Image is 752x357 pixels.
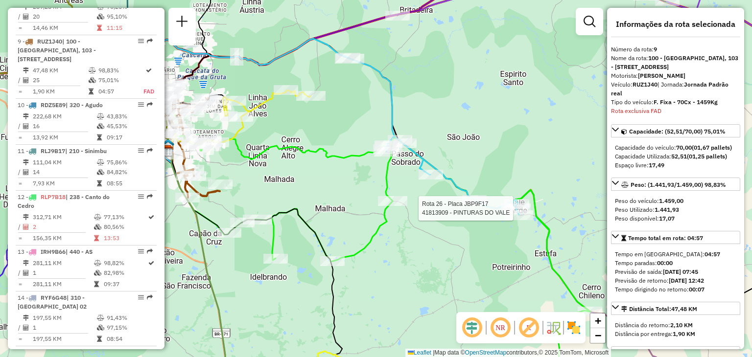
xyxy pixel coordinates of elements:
[659,197,683,204] strong: 1.459,00
[18,23,23,33] td: =
[94,224,101,230] i: % de utilização da cubagem
[32,313,96,323] td: 197,55 KM
[611,139,740,174] div: Capacidade: (52,51/70,00) 75,01%
[615,197,683,204] span: Peso do veículo:
[138,294,144,300] em: Opções
[615,143,736,152] div: Capacidade do veículo:
[23,214,29,220] i: Distância Total
[673,330,695,337] strong: 1,90 KM
[41,101,66,109] span: RDZ5E89
[97,159,104,165] i: % de utilização do peso
[18,87,23,96] td: =
[615,268,736,276] div: Previsão de saída:
[41,147,65,155] span: RLJ9B17
[638,72,685,79] strong: [PERSON_NAME]
[18,133,23,142] td: =
[615,285,736,294] div: Tempo dirigindo no retorno:
[94,260,101,266] i: % de utilização do peso
[615,330,736,338] div: Distância por entrega:
[18,294,87,310] span: | 310 - [GEOGRAPHIC_DATA] 02
[611,317,740,342] div: Distância Total:47,48 KM
[143,87,155,96] td: FAD
[147,102,153,108] em: Rota exportada
[97,25,102,31] i: Tempo total em rota
[611,54,738,70] strong: 100 - [GEOGRAPHIC_DATA], 103 - [STREET_ADDRESS]
[103,258,147,268] td: 98,82%
[89,67,96,73] i: % de utilização do peso
[611,98,740,107] div: Tipo do veículo:
[97,315,104,321] i: % de utilização do peso
[615,276,736,285] div: Previsão de retorno:
[32,178,96,188] td: 7,93 KM
[676,144,692,151] strong: 70,00
[41,248,66,255] span: IRH9B66
[94,281,99,287] i: Tempo total em rota
[138,248,144,254] em: Opções
[18,147,107,155] span: 11 -
[23,67,29,73] i: Distância Total
[595,314,601,327] span: +
[41,193,66,201] span: RLP7B18
[103,222,147,232] td: 80,56%
[94,214,101,220] i: % de utilização do peso
[106,112,153,121] td: 43,83%
[23,159,29,165] i: Distância Total
[146,67,152,73] i: Rota otimizada
[633,81,658,88] strong: RUZ1J40
[18,121,23,131] td: /
[32,233,94,243] td: 156,35 KM
[23,315,29,321] i: Distância Total
[147,248,153,254] em: Rota exportada
[615,214,736,223] div: Peso disponível:
[615,321,736,330] div: Distância do retorno:
[97,180,102,186] i: Tempo total em rota
[32,66,88,75] td: 47,48 KM
[621,305,697,313] div: Distância Total:
[32,222,94,232] td: 2
[106,133,153,142] td: 09:17
[18,101,103,109] span: 10 -
[18,75,23,85] td: /
[23,113,29,119] i: Distância Total
[18,193,110,209] span: | 238 - Canto do Cedro
[18,38,96,63] span: | 100 - [GEOGRAPHIC_DATA], 103 - [STREET_ADDRESS]
[657,259,673,267] strong: 00:00
[148,214,154,220] i: Rota otimizada
[23,260,29,266] i: Distância Total
[147,38,153,44] em: Rota exportada
[460,316,484,339] span: Ocultar deslocamento
[41,294,67,301] span: RYF6G48
[32,268,94,278] td: 1
[18,268,23,278] td: /
[705,250,720,258] strong: 04:57
[465,349,507,356] a: OpenStreetMap
[147,294,153,300] em: Rota exportada
[66,248,93,255] span: | 440 - AS
[611,124,740,137] a: Capacidade: (52,51/70,00) 75,01%
[172,12,192,34] a: Nova sessão e pesquisa
[94,270,101,276] i: % de utilização da cubagem
[489,316,512,339] span: Ocultar NR
[89,77,96,83] i: % de utilização da cubagem
[18,12,23,22] td: /
[97,134,102,140] i: Tempo total em rota
[106,121,153,131] td: 45,53%
[94,235,99,241] i: Tempo total em rota
[631,181,726,188] span: Peso: (1.441,93/1.459,00) 98,83%
[628,234,703,242] span: Tempo total em rota: 04:57
[615,250,736,259] div: Tempo em [GEOGRAPHIC_DATA]:
[18,167,23,177] td: /
[32,112,96,121] td: 222,68 KM
[32,334,96,344] td: 197,55 KM
[689,286,705,293] strong: 00:07
[18,222,23,232] td: /
[671,305,697,312] span: 47,48 KM
[23,123,29,129] i: Total de Atividades
[97,336,102,342] i: Tempo total em rota
[97,123,104,129] i: % de utilização da cubagem
[147,349,153,355] em: Rota exportada
[580,12,599,31] a: Exibir filtros
[103,212,147,222] td: 77,13%
[106,334,153,344] td: 08:54
[615,205,736,214] div: Peso Utilizado:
